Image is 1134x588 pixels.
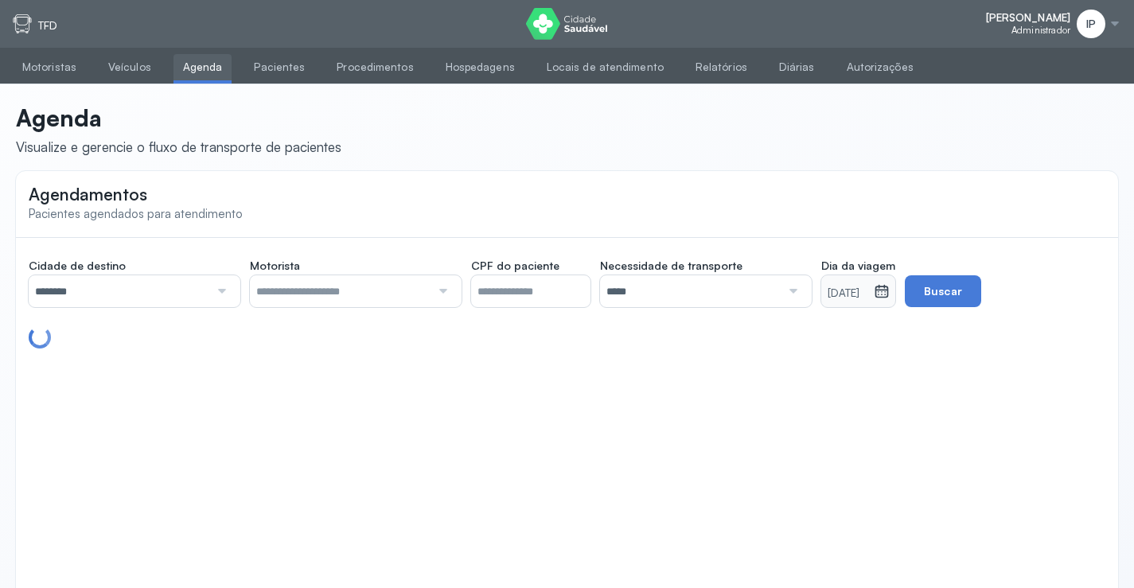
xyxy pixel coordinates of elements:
[250,259,300,273] span: Motorista
[436,54,524,80] a: Hospedagens
[13,54,86,80] a: Motoristas
[600,259,742,273] span: Necessidade de transporte
[821,259,895,273] span: Dia da viagem
[770,54,824,80] a: Diárias
[1011,25,1070,36] span: Administrador
[99,54,161,80] a: Veículos
[244,54,314,80] a: Pacientes
[526,8,608,40] img: logo do Cidade Saudável
[29,184,147,204] span: Agendamentos
[16,103,341,132] p: Agenda
[29,259,126,273] span: Cidade de destino
[16,138,341,155] div: Visualize e gerencie o fluxo de transporte de pacientes
[471,259,559,273] span: CPF do paciente
[828,286,867,302] small: [DATE]
[173,54,232,80] a: Agenda
[29,206,243,221] span: Pacientes agendados para atendimento
[537,54,673,80] a: Locais de atendimento
[327,54,423,80] a: Procedimentos
[905,275,981,307] button: Buscar
[1086,18,1096,31] span: IP
[38,19,57,33] p: TFD
[13,14,32,33] img: tfd.svg
[986,11,1070,25] span: [PERSON_NAME]
[837,54,923,80] a: Autorizações
[686,54,757,80] a: Relatórios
